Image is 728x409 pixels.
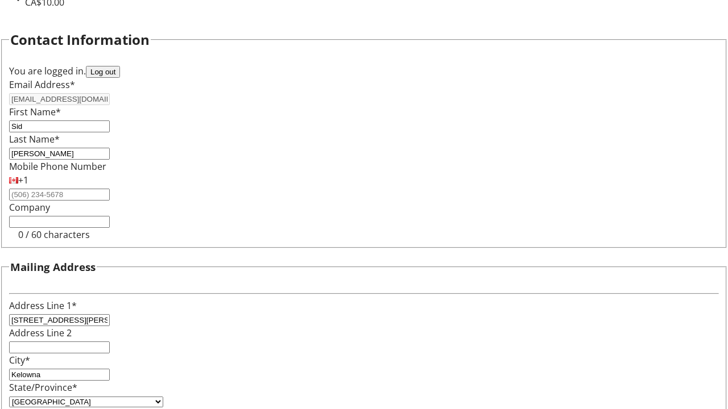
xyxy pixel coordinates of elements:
label: First Name* [9,106,61,118]
div: You are logged in. [9,64,719,78]
label: City* [9,354,30,366]
input: City [9,369,110,381]
tr-character-limit: 0 / 60 characters [18,228,90,241]
h3: Mailing Address [10,259,96,275]
label: Company [9,201,50,214]
label: Address Line 2 [9,327,72,339]
h2: Contact Information [10,30,150,50]
button: Log out [86,66,120,78]
label: Email Address* [9,78,75,91]
label: State/Province* [9,381,77,394]
input: Address [9,314,110,326]
label: Mobile Phone Number [9,160,106,173]
label: Last Name* [9,133,60,145]
label: Address Line 1* [9,299,77,312]
input: (506) 234-5678 [9,189,110,201]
